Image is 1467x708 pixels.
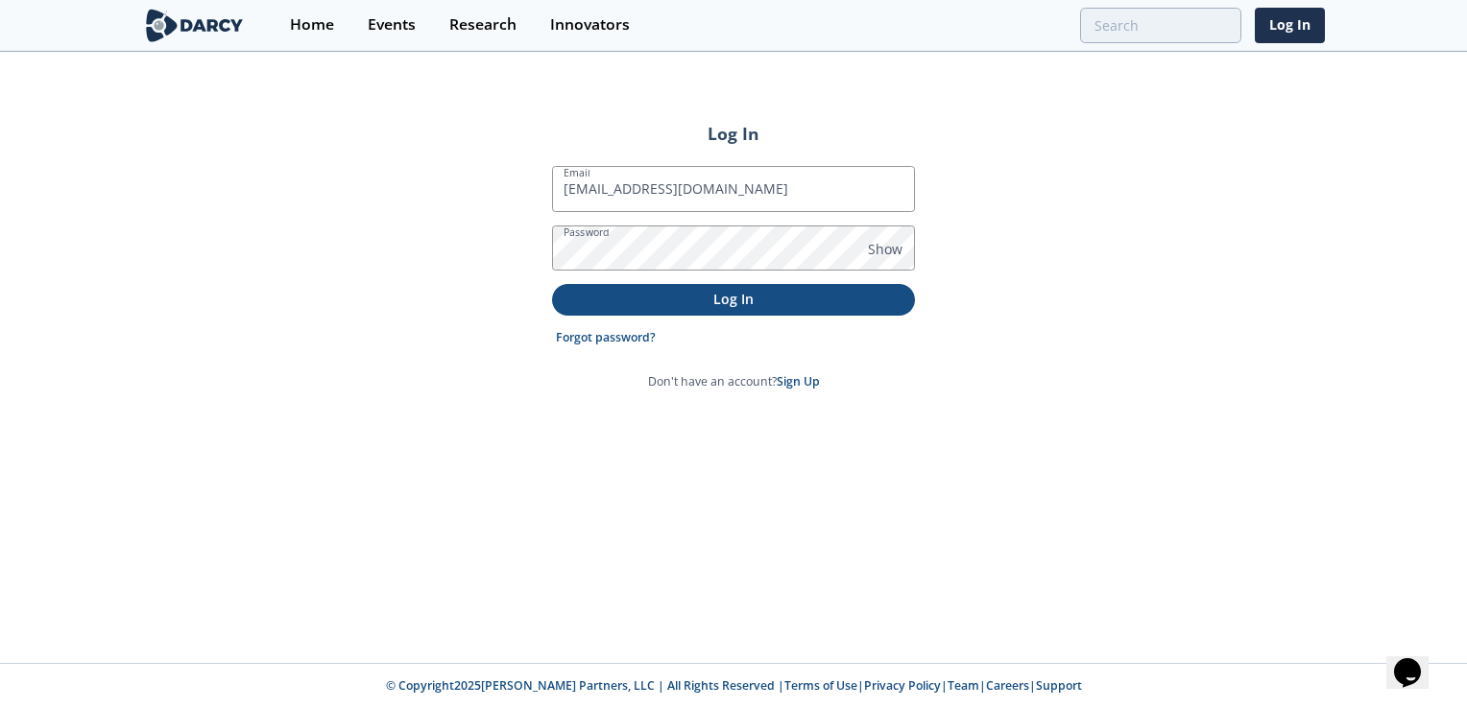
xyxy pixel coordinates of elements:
a: Terms of Use [784,677,857,694]
div: Home [290,17,334,33]
button: Log In [552,284,915,316]
a: Team [948,677,979,694]
a: Privacy Policy [864,677,941,694]
h2: Log In [552,121,915,146]
a: Support [1036,677,1082,694]
a: Careers [986,677,1029,694]
img: logo-wide.svg [142,9,247,42]
div: Research [449,17,517,33]
a: Forgot password? [556,329,656,346]
iframe: chat widget [1386,631,1448,689]
p: © Copyright 2025 [PERSON_NAME] Partners, LLC | All Rights Reserved | | | | | [69,677,1398,695]
span: Show [868,239,902,259]
a: Sign Up [777,373,820,389]
input: Advanced Search [1080,8,1241,43]
label: Password [564,224,610,240]
div: Innovators [550,17,630,33]
div: Events [368,17,416,33]
a: Log In [1255,8,1325,43]
label: Email [564,165,590,180]
p: Don't have an account? [648,373,820,390]
p: Log In [565,289,902,309]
